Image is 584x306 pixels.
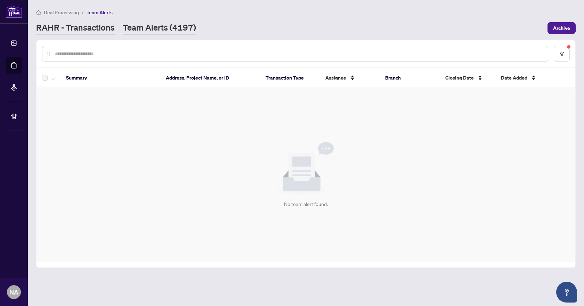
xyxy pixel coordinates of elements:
[556,282,577,303] button: Open asap
[6,5,22,18] img: logo
[60,68,160,88] th: Summary
[559,51,564,56] span: filter
[445,74,474,82] span: Closing Date
[160,68,260,88] th: Address, Project Name, or ID
[36,10,41,15] span: home
[554,46,570,62] button: filter
[278,142,334,195] img: Null State Icon
[380,68,439,88] th: Branch
[87,9,113,16] span: Team Alerts
[440,68,496,88] th: Closing Date
[44,9,79,16] span: Deal Processing
[9,287,18,297] span: NA
[36,22,115,34] a: RAHR - Transactions
[260,68,320,88] th: Transaction Type
[325,74,346,82] span: Assignee
[320,68,380,88] th: Assignee
[501,74,527,82] span: Date Added
[553,23,570,34] span: Archive
[82,8,84,16] li: /
[284,200,328,208] div: No team alert found.
[547,22,576,34] button: Archive
[495,68,567,88] th: Date Added
[123,22,196,34] a: Team Alerts (4197)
